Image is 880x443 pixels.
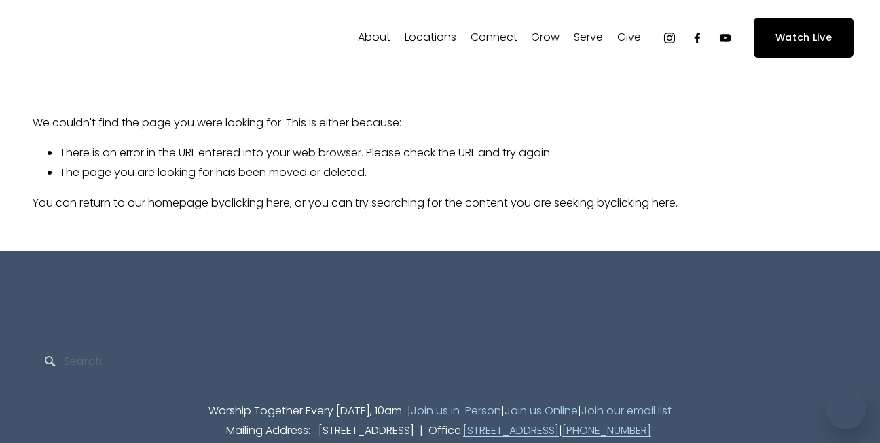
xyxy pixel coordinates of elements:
a: [STREET_ADDRESS] [463,421,559,441]
input: Search [33,344,847,378]
span: Connect [471,28,517,48]
a: Join our email list [581,402,672,421]
span: About [358,28,390,48]
a: Join us Online [505,402,578,421]
img: Fellowship Memphis [26,24,216,52]
a: folder dropdown [574,27,603,49]
li: The page you are looking for has been moved or deleted. [60,163,847,183]
a: clicking here [225,195,290,211]
a: folder dropdown [358,27,390,49]
a: folder dropdown [471,27,517,49]
li: There is an error in the URL entered into your web browser. Please check the URL and try again. [60,143,847,163]
a: Watch Live [754,18,854,58]
a: folder dropdown [405,27,456,49]
span: Give [617,28,641,48]
a: Facebook [691,31,704,45]
p: We couldn't find the page you were looking for. This is either because: [33,87,847,133]
span: Grow [531,28,560,48]
a: Join us In-Person [411,402,501,421]
a: folder dropdown [617,27,641,49]
p: Worship Together Every [DATE], 10am | | | Mailing Address: [STREET_ADDRESS] | Office: | [33,402,847,441]
a: folder dropdown [531,27,560,49]
span: Locations [405,28,456,48]
p: You can return to our homepage by , or you can try searching for the content you are seeking by . [33,194,847,213]
span: Serve [574,28,603,48]
a: YouTube [718,31,732,45]
a: clicking here [610,195,676,211]
a: Instagram [663,31,676,45]
a: [PHONE_NUMBER] [562,421,651,441]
